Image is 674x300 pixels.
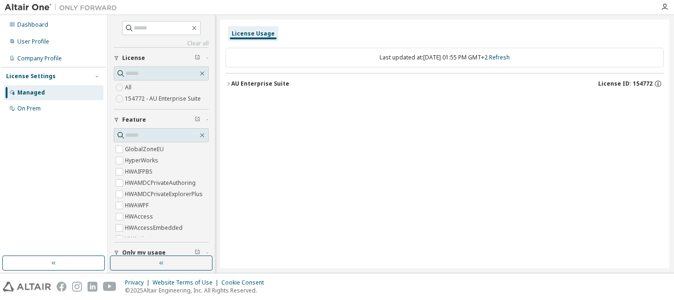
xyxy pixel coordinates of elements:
span: Feature [122,116,146,124]
div: Cookie Consent [221,279,270,286]
span: Only my usage [122,249,166,256]
p: © 2025 Altair Engineering, Inc. All Rights Reserved. [125,286,270,294]
button: Only my usage [114,242,209,263]
label: GlobalZoneEU [125,144,166,155]
span: Clear filter [195,54,200,62]
label: HWAccess [125,211,155,222]
button: License [114,48,209,68]
div: Dashboard [17,21,48,29]
label: HyperWorks [125,155,160,166]
img: altair_logo.svg [3,282,51,292]
label: All [125,82,133,93]
button: Feature [114,110,209,130]
a: Refresh [489,53,510,61]
div: Privacy [125,279,153,286]
button: AU Enterprise SuiteLicense ID: 154772 [226,73,664,94]
img: youtube.svg [103,282,117,292]
label: HWAccessEmbedded [125,222,184,234]
div: Last updated at: [DATE] 01:55 PM GMT+2 [226,48,664,67]
img: linkedin.svg [88,282,97,292]
div: Company Profile [17,55,62,62]
a: Clear all [114,40,209,47]
div: AU Enterprise Suite [231,80,289,88]
img: instagram.svg [72,282,82,292]
div: On Prem [17,105,41,112]
span: Clear filter [195,116,200,124]
label: HWActivate [125,234,157,245]
div: User Profile [17,38,49,45]
label: HWAWPF [125,200,151,211]
label: HWAMDCPrivateExplorerPlus [125,189,205,200]
span: License ID: 154772 [598,80,652,88]
label: 154772 - AU Enterprise Suite [125,93,203,104]
span: License [122,54,145,62]
label: HWAMDCPrivateAuthoring [125,177,198,189]
span: Clear filter [195,249,200,256]
div: License Usage [232,30,275,37]
label: HWAIFPBS [125,166,154,177]
div: Managed [17,89,45,96]
div: Website Terms of Use [153,279,221,286]
img: facebook.svg [57,282,66,292]
img: Altair One [5,3,122,12]
div: License Settings [6,73,56,80]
